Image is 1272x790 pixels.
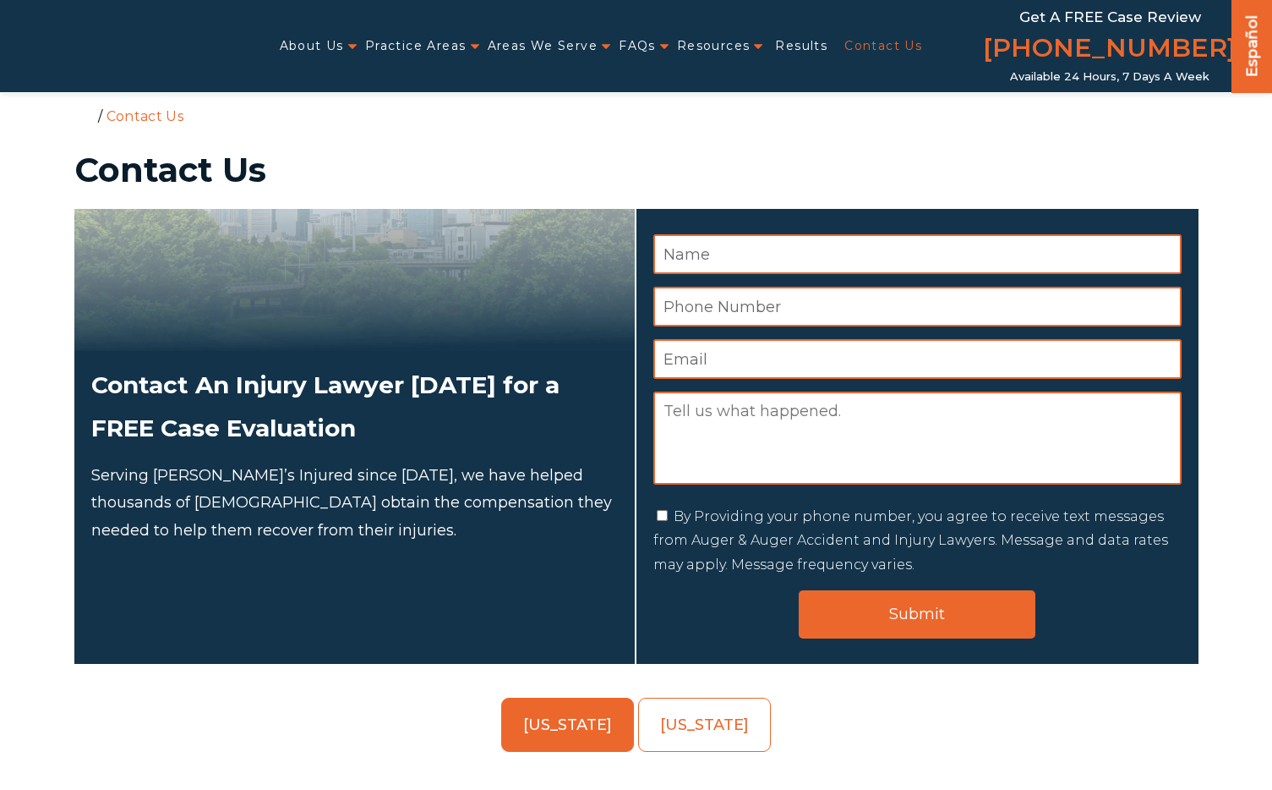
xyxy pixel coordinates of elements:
[983,30,1237,70] a: [PHONE_NUMBER]
[10,30,219,63] img: Auger & Auger Accident and Injury Lawyers Logo
[775,29,827,63] a: Results
[653,339,1182,379] input: Email
[799,590,1035,639] input: Submit
[488,29,598,63] a: Areas We Serve
[619,29,656,63] a: FAQs
[280,29,344,63] a: About Us
[653,234,1182,274] input: Name
[653,508,1168,573] label: By Providing your phone number, you agree to receive text messages from Auger & Auger Accident an...
[1019,8,1201,25] span: Get a FREE Case Review
[677,29,751,63] a: Resources
[74,209,635,351] img: Attorneys
[501,698,634,752] a: [US_STATE]
[1010,70,1209,84] span: Available 24 Hours, 7 Days a Week
[638,698,771,752] a: [US_STATE]
[91,364,618,449] h2: Contact An Injury Lawyer [DATE] for a FREE Case Evaluation
[844,29,922,63] a: Contact Us
[653,287,1182,326] input: Phone Number
[102,108,188,124] li: Contact Us
[365,29,467,63] a: Practice Areas
[79,107,94,123] a: Home
[91,462,618,544] p: Serving [PERSON_NAME]’s Injured since [DATE], we have helped thousands of [DEMOGRAPHIC_DATA] obta...
[74,153,1198,187] h1: Contact Us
